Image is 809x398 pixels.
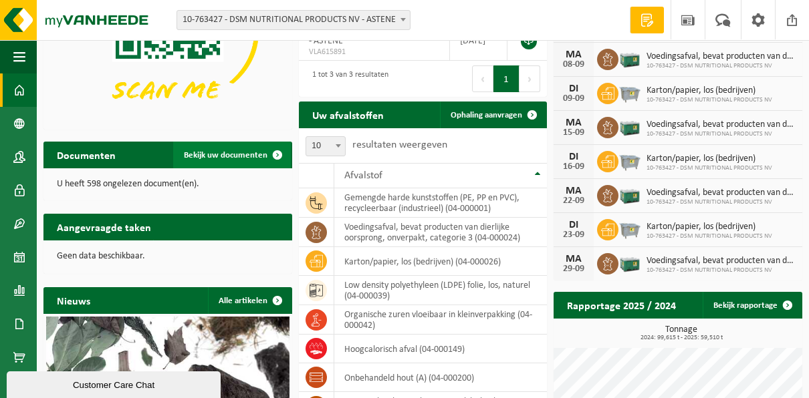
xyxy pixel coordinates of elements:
[618,183,641,206] img: PB-LB-0680-HPE-GN-01
[618,81,641,104] img: WB-2500-GAL-GY-01
[647,188,796,198] span: Voedingsafval, bevat producten van dierlijke oorsprong, onverpakt, categorie 3
[450,21,507,61] td: [DATE]
[618,251,641,274] img: PB-LB-0680-HPE-GN-01
[184,151,267,160] span: Bekijk uw documenten
[440,102,546,128] a: Ophaling aanvragen
[647,96,772,104] span: 10-763427 - DSM NUTRITIONAL PRODUCTS NV
[334,276,548,305] td: low density polyethyleen (LDPE) folie, los, naturel (04-000039)
[451,111,522,120] span: Ophaling aanvragen
[560,94,587,104] div: 09-09
[560,152,587,162] div: DI
[560,254,587,264] div: MA
[647,232,772,240] span: 10-763427 - DSM NUTRITIONAL PRODUCTS NV
[618,217,641,240] img: WB-2500-GAL-GY-01
[334,335,548,363] td: hoogcalorisch afval (04-000149)
[177,10,411,30] span: 10-763427 - DSM NUTRITIONAL PRODUCTS NV - ASTENE
[554,292,689,318] h2: Rapportage 2025 / 2024
[299,102,397,128] h2: Uw afvalstoffen
[647,130,796,138] span: 10-763427 - DSM NUTRITIONAL PRODUCTS NV
[560,264,587,274] div: 29-09
[306,136,346,156] span: 10
[493,65,519,92] button: 1
[43,214,164,240] h2: Aangevraagde taken
[560,220,587,230] div: DI
[618,47,641,69] img: PB-LB-0680-HPE-GN-01
[173,142,291,168] a: Bekijk uw documenten
[57,180,279,189] p: U heeft 598 ongelezen document(en).
[334,363,548,392] td: onbehandeld hout (A) (04-000200)
[306,64,388,93] div: 1 tot 3 van 3 resultaten
[57,252,279,261] p: Geen data beschikbaar.
[43,142,129,168] h2: Documenten
[560,49,587,60] div: MA
[309,47,440,57] span: VLA615891
[647,222,772,232] span: Karton/papier, los (bedrijven)
[647,62,796,70] span: 10-763427 - DSM NUTRITIONAL PRODUCTS NV
[560,335,802,341] span: 2024: 99,615 t - 2025: 59,510 t
[334,247,548,276] td: karton/papier, los (bedrijven) (04-000026)
[208,287,291,314] a: Alle artikelen
[560,325,802,341] h3: Tonnage
[7,369,223,398] iframe: chat widget
[560,186,587,196] div: MA
[334,218,548,247] td: voedingsafval, bevat producten van dierlijke oorsprong, onverpakt, categorie 3 (04-000024)
[306,137,345,156] span: 10
[560,162,587,172] div: 16-09
[618,115,641,138] img: PB-LB-0680-HPE-GN-01
[647,198,796,206] span: 10-763427 - DSM NUTRITIONAL PRODUCTS NV
[352,140,447,150] label: resultaten weergeven
[560,128,587,138] div: 15-09
[560,118,587,128] div: MA
[472,65,493,92] button: Previous
[618,149,641,172] img: WB-2500-GAL-GY-01
[560,196,587,206] div: 22-09
[560,60,587,69] div: 08-09
[519,65,540,92] button: Next
[344,170,382,181] span: Afvalstof
[177,11,410,29] span: 10-763427 - DSM NUTRITIONAL PRODUCTS NV - ASTENE
[647,266,796,274] span: 10-763427 - DSM NUTRITIONAL PRODUCTS NV
[647,120,796,130] span: Voedingsafval, bevat producten van dierlijke oorsprong, onverpakt, categorie 3
[560,83,587,94] div: DI
[560,230,587,240] div: 23-09
[647,256,796,266] span: Voedingsafval, bevat producten van dierlijke oorsprong, onverpakt, categorie 3
[334,188,548,218] td: gemengde harde kunststoffen (PE, PP en PVC), recycleerbaar (industrieel) (04-000001)
[43,287,104,313] h2: Nieuws
[703,292,801,319] a: Bekijk rapportage
[647,85,772,96] span: Karton/papier, los (bedrijven)
[647,51,796,62] span: Voedingsafval, bevat producten van dierlijke oorsprong, onverpakt, categorie 3
[334,305,548,335] td: organische zuren vloeibaar in kleinverpakking (04-000042)
[647,164,772,172] span: 10-763427 - DSM NUTRITIONAL PRODUCTS NV
[647,154,772,164] span: Karton/papier, los (bedrijven)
